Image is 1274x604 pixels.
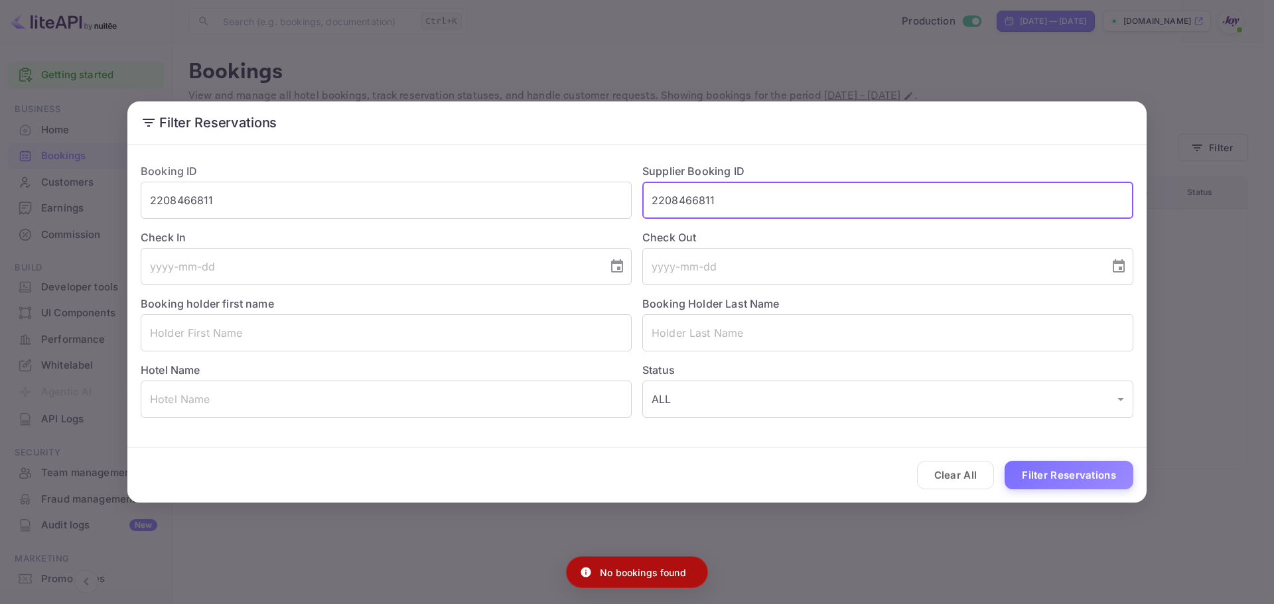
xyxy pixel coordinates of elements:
input: Hotel Name [141,381,632,418]
input: yyyy-mm-dd [642,248,1100,285]
input: Supplier Booking ID [642,182,1133,219]
button: Filter Reservations [1005,461,1133,489]
button: Choose date [1105,253,1132,280]
label: Check In [141,229,632,245]
input: Holder First Name [141,314,632,351]
input: Booking ID [141,182,632,219]
button: Choose date [604,253,630,280]
h2: Filter Reservations [127,101,1147,144]
label: Hotel Name [141,363,200,377]
input: yyyy-mm-dd [141,248,599,285]
div: ALL [642,381,1133,418]
label: Booking Holder Last Name [642,297,780,310]
button: Clear All [917,461,995,489]
p: No bookings found [600,566,686,579]
label: Status [642,362,1133,378]
label: Booking holder first name [141,297,274,310]
input: Holder Last Name [642,314,1133,351]
label: Check Out [642,229,1133,245]
label: Supplier Booking ID [642,164,744,178]
label: Booking ID [141,164,198,178]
